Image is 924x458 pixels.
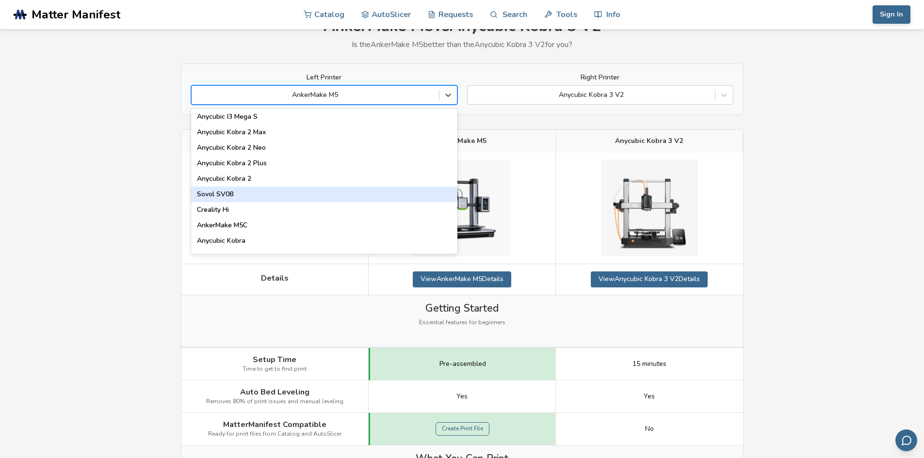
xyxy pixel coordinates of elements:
div: Sovol SV08 [191,187,457,202]
span: Yes [456,393,468,400]
span: MatterManifest Compatible [223,420,326,429]
button: Send feedback via email [895,429,917,451]
div: AnkerMake M5C [191,218,457,233]
span: Details [261,274,289,283]
input: AnkerMake M5Sovol SV07AnkerMake M5Anycubic I3 MegaAnycubic I3 Mega SAnycubic Kobra 2 MaxAnycubic ... [196,91,198,99]
div: Creality Hi [191,202,457,218]
a: Create Print File [436,422,489,436]
button: Sign In [873,5,910,24]
span: Removes 80% of print issues and manual leveling [206,398,343,405]
div: Anycubic Kobra [191,233,457,249]
span: Setup Time [253,355,296,364]
div: Anycubic Kobra 2 Plus [191,156,457,171]
a: ViewAnycubic Kobra 3 V2Details [591,271,708,287]
label: Left Printer [191,74,457,81]
h1: AnkerMake M5 vs Anycubic Kobra 3 V2 [181,17,744,35]
div: Anycubic I3 Mega S [191,109,457,125]
div: Anycubic Kobra 2 [191,171,457,187]
span: Matter Manifest [32,8,120,21]
span: Auto Bed Leveling [240,388,309,396]
div: Anycubic Kobra 3 V2 [191,249,457,265]
div: Anycubic Kobra 2 Neo [191,140,457,156]
span: Ready for print files from Catalog and AutoSlicer [208,431,341,438]
input: Anycubic Kobra 3 V2 [472,91,474,99]
img: Anycubic Kobra 3 V2 [601,159,698,256]
span: Time to get to first print [243,366,307,373]
span: AnkerMake M5 [438,137,486,145]
span: No [645,425,654,433]
p: Is the AnkerMake M5 better than the Anycubic Kobra 3 V2 for you? [181,40,744,49]
label: Right Printer [467,74,733,81]
span: Pre-assembled [439,360,486,368]
span: Yes [644,393,655,400]
a: ViewAnkerMake M5Details [413,271,511,287]
img: AnkerMake M5 [413,159,510,256]
span: Getting Started [425,302,499,314]
span: 15 minutes [632,360,666,368]
span: Anycubic Kobra 3 V2 [615,137,683,145]
div: Anycubic Kobra 2 Max [191,125,457,140]
span: Essential features for beginners [419,319,505,326]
